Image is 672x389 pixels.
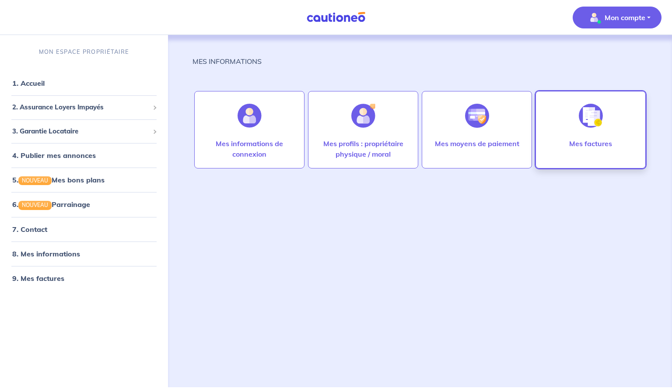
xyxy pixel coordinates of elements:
div: 9. Mes factures [3,269,164,287]
span: 2. Assurance Loyers Impayés [12,102,149,112]
a: 5.NOUVEAUMes bons plans [12,175,105,184]
span: 3. Garantie Locataire [12,126,149,137]
div: 5.NOUVEAUMes bons plans [3,171,164,189]
div: 6.NOUVEAUParrainage [3,196,164,213]
img: illu_account_valid_menu.svg [587,11,601,25]
div: 4. Publier mes annonces [3,147,164,164]
div: 3. Garantie Locataire [3,123,164,140]
p: Mes factures [569,138,612,149]
img: illu_account_add.svg [351,104,375,128]
p: Mes informations de connexion [203,138,295,159]
div: 2. Assurance Loyers Impayés [3,99,164,116]
a: 4. Publier mes annonces [12,151,96,160]
img: illu_account.svg [238,104,262,128]
div: 8. Mes informations [3,245,164,262]
img: Cautioneo [303,12,369,23]
div: 7. Contact [3,220,164,238]
a: 6.NOUVEAUParrainage [12,200,90,209]
p: Mes profils : propriétaire physique / moral [317,138,409,159]
img: illu_credit_card_no_anim.svg [465,104,489,128]
a: 9. Mes factures [12,273,64,282]
img: illu_invoice.svg [579,104,603,128]
div: 1. Accueil [3,74,164,92]
a: 7. Contact [12,224,47,233]
p: Mon compte [605,12,645,23]
button: illu_account_valid_menu.svgMon compte [573,7,661,28]
a: 8. Mes informations [12,249,80,258]
p: Mes moyens de paiement [435,138,519,149]
p: MES INFORMATIONS [192,56,262,67]
a: 1. Accueil [12,79,45,88]
p: MON ESPACE PROPRIÉTAIRE [39,48,129,56]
